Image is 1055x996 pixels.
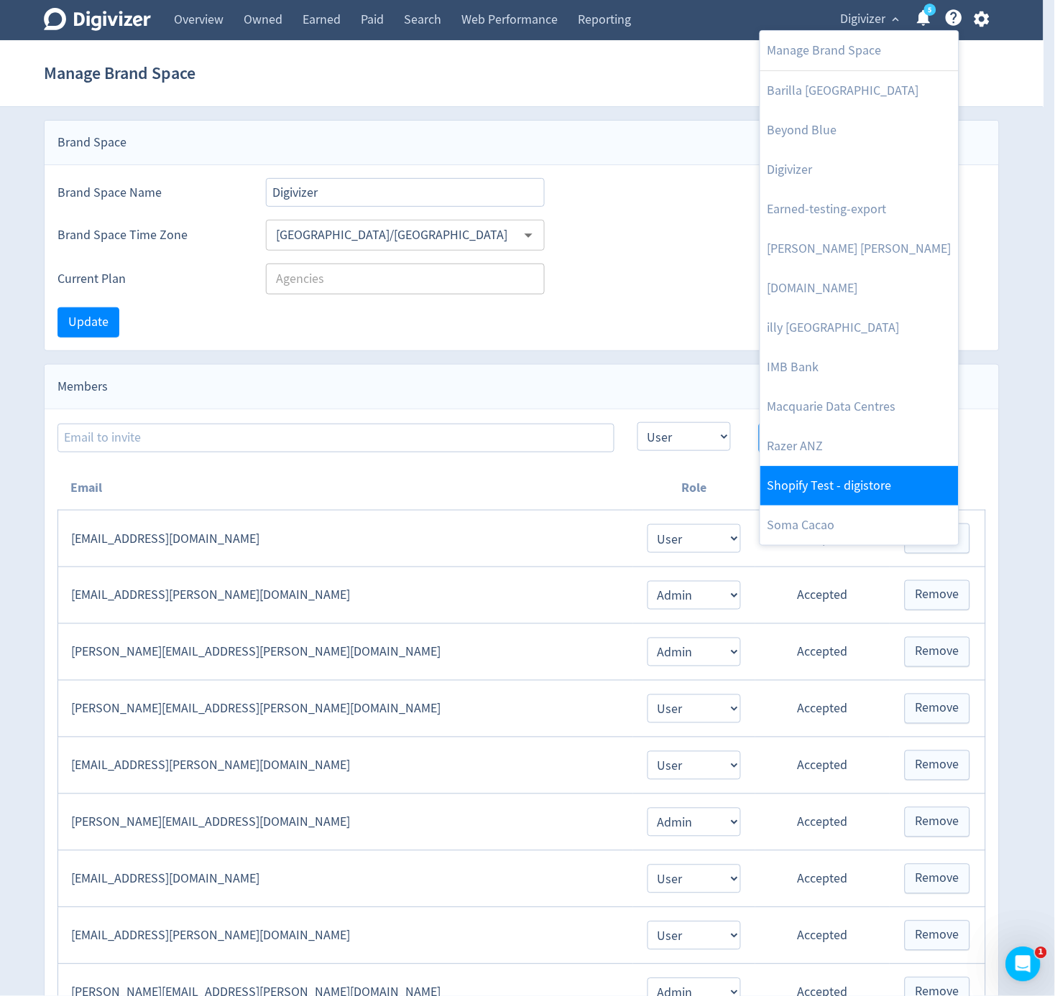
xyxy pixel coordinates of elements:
a: Barilla [GEOGRAPHIC_DATA] [760,71,959,111]
a: Shopify Test - digistore [760,466,959,506]
a: Digivizer [760,150,959,190]
a: IMB Bank [760,348,959,387]
a: Earned-testing-export [760,190,959,229]
a: Macquarie Data Centres [760,387,959,427]
a: Razer ANZ [760,427,959,466]
a: [PERSON_NAME] [PERSON_NAME] [760,229,959,269]
a: Manage Brand Space [760,31,959,70]
a: Beyond Blue [760,111,959,150]
a: illy [GEOGRAPHIC_DATA] [760,308,959,348]
a: [DOMAIN_NAME] [760,269,959,308]
iframe: Intercom live chat [1006,947,1041,982]
a: Soma Cacao [760,506,959,545]
span: 1 [1036,947,1047,959]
